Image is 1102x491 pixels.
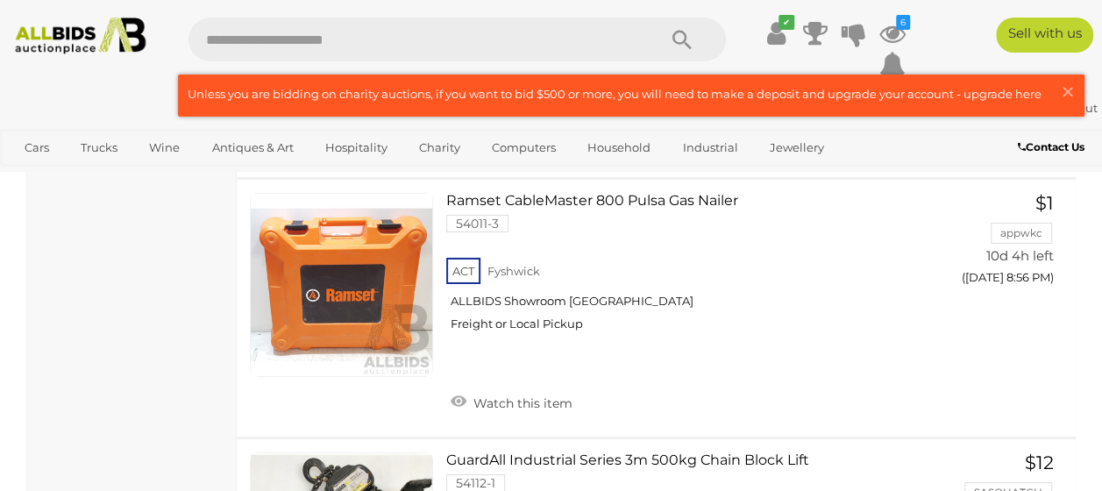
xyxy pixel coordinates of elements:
a: Cars [13,133,60,162]
a: ✔ [764,18,790,49]
a: Hospitality [314,133,399,162]
i: ✔ [779,15,794,30]
a: $1 appwkc 10d 4h left ([DATE] 8:56 PM) [949,193,1058,294]
span: × [1060,75,1076,109]
a: Household [576,133,662,162]
a: Trucks [69,133,129,162]
a: Watch this item [446,388,577,415]
a: Sell with us [996,18,1093,53]
a: Wine [138,133,191,162]
button: Search [638,18,726,61]
i: 6 [896,15,910,30]
b: Contact Us [1018,140,1084,153]
a: 6 [879,18,906,49]
span: Watch this item [469,395,572,411]
a: Ramset CableMaster 800 Pulsa Gas Nailer 54011-3 ACT Fyshwick ALLBIDS Showroom [GEOGRAPHIC_DATA] F... [459,193,922,345]
a: Office [13,162,69,191]
a: Sports [78,162,137,191]
span: $12 [1025,452,1054,473]
a: Contact Us [1018,138,1089,157]
a: Jewellery [758,133,835,162]
a: Antiques & Art [201,133,305,162]
a: Charity [408,133,472,162]
a: Industrial [671,133,749,162]
span: $1 [1035,192,1054,214]
a: [GEOGRAPHIC_DATA] [146,162,293,191]
img: Allbids.com.au [8,18,153,54]
a: Computers [480,133,567,162]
